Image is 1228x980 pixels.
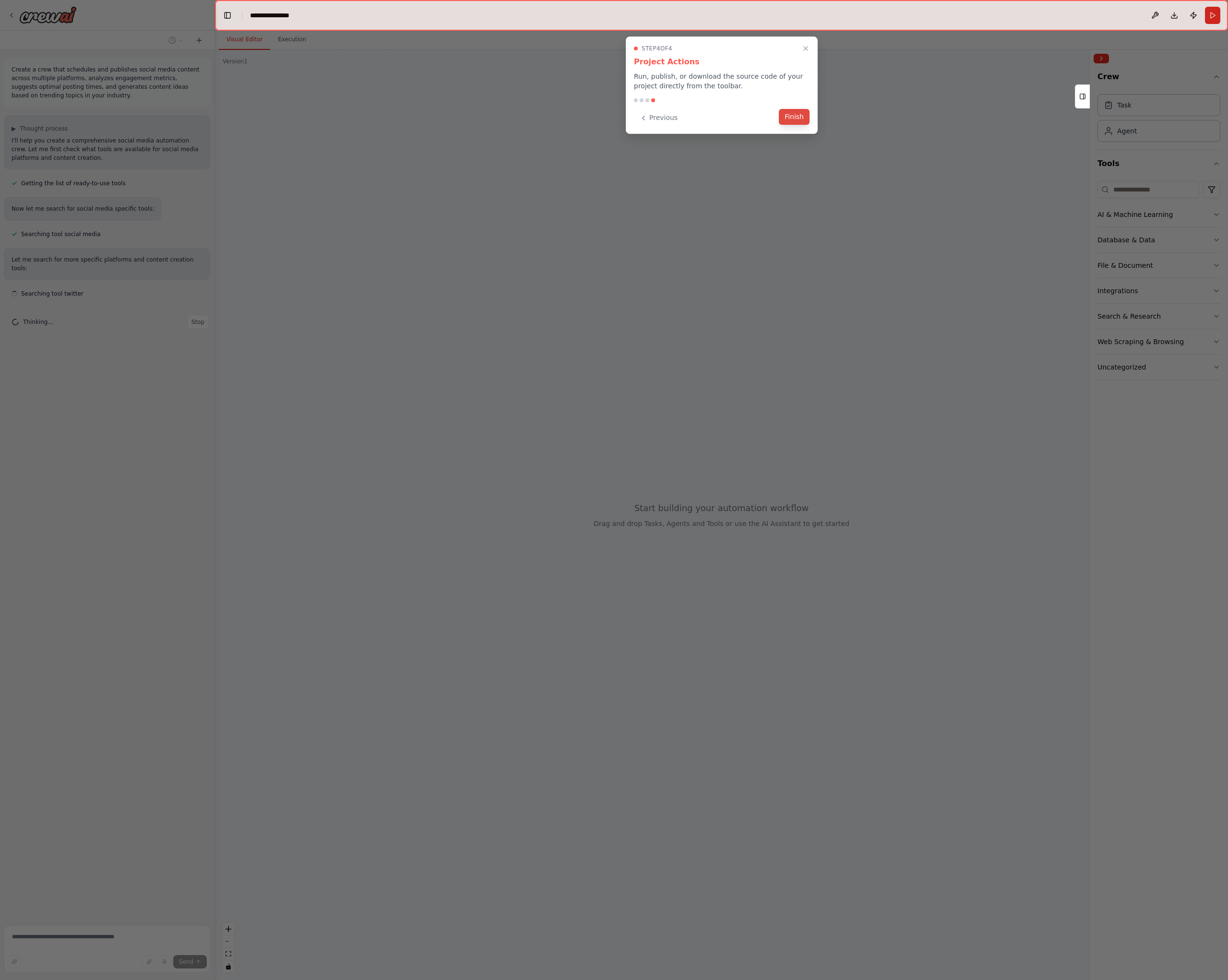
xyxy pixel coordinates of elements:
button: Hide left sidebar [221,9,234,22]
button: Finish [779,109,810,125]
button: Previous [634,110,683,126]
button: Close walkthrough [800,43,811,54]
span: Step 4 of 4 [642,45,672,52]
p: Run, publish, or download the source code of your project directly from the toolbar. [634,72,810,91]
h3: Project Actions [634,56,810,68]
